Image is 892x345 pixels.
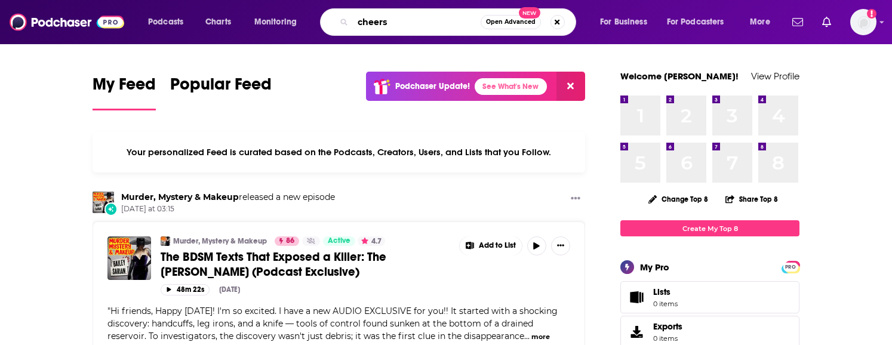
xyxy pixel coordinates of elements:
a: The BDSM Texts That Exposed a Killer: The [PERSON_NAME] (Podcast Exclusive) [161,249,451,279]
div: My Pro [640,261,669,273]
span: Monitoring [254,14,297,30]
span: 0 items [653,300,678,308]
h3: released a new episode [121,192,335,203]
a: Show notifications dropdown [788,12,808,32]
span: Hi friends, Happy [DATE]! I'm so excited. I have a new AUDIO EXCLUSIVE for you!! It started with ... [107,306,558,341]
button: Show More Button [460,236,522,255]
span: 0 items [653,334,682,343]
a: 86 [275,236,299,246]
a: View Profile [751,70,799,82]
span: My Feed [93,74,156,101]
a: Charts [198,13,238,32]
a: Show notifications dropdown [817,12,836,32]
img: Murder, Mystery & Makeup [161,236,170,246]
a: Popular Feed [170,74,272,110]
img: User Profile [850,9,876,35]
span: New [519,7,540,19]
div: Your personalized Feed is curated based on the Podcasts, Creators, Users, and Lists that you Follow. [93,132,585,172]
button: Show profile menu [850,9,876,35]
svg: Add a profile image [867,9,876,19]
p: Podchaser Update! [395,81,470,91]
button: Share Top 8 [725,187,779,211]
a: Welcome [PERSON_NAME]! [620,70,739,82]
a: Murder, Mystery & Makeup [121,192,239,202]
a: Create My Top 8 [620,220,799,236]
span: The BDSM Texts That Exposed a Killer: The [PERSON_NAME] (Podcast Exclusive) [161,249,386,279]
span: More [750,14,770,30]
button: open menu [140,13,199,32]
span: Add to List [479,241,516,250]
div: New Episode [104,202,118,215]
span: Logged in as evankrask [850,9,876,35]
span: PRO [783,263,798,272]
span: Popular Feed [170,74,272,101]
button: Change Top 8 [641,192,715,207]
span: " [107,306,558,341]
button: 48m 22s [161,284,210,295]
span: ... [524,331,530,341]
span: For Business [600,14,647,30]
div: [DATE] [219,285,240,294]
button: more [531,332,550,342]
span: Open Advanced [486,19,536,25]
span: Lists [625,289,648,306]
img: The BDSM Texts That Exposed a Killer: The Elaine O’Hara Case (Podcast Exclusive) [107,236,151,280]
img: Murder, Mystery & Makeup [93,192,114,213]
a: Active [323,236,355,246]
span: Exports [625,324,648,340]
span: Charts [205,14,231,30]
span: For Podcasters [667,14,724,30]
span: Active [328,235,350,247]
a: Murder, Mystery & Makeup [173,236,267,246]
a: PRO [783,262,798,271]
button: open menu [659,13,742,32]
button: Show More Button [566,192,585,207]
span: Lists [653,287,670,297]
span: Lists [653,287,678,297]
button: 4.7 [358,236,385,246]
button: Open AdvancedNew [481,15,541,29]
button: open menu [742,13,785,32]
input: Search podcasts, credits, & more... [353,13,481,32]
a: See What's New [475,78,547,95]
button: open menu [246,13,312,32]
a: My Feed [93,74,156,110]
a: Lists [620,281,799,313]
span: Podcasts [148,14,183,30]
button: open menu [592,13,662,32]
span: 86 [286,235,294,247]
span: [DATE] at 03:15 [121,204,335,214]
div: Search podcasts, credits, & more... [331,8,588,36]
img: Podchaser - Follow, Share and Rate Podcasts [10,11,124,33]
span: Exports [653,321,682,332]
button: Show More Button [551,236,570,255]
